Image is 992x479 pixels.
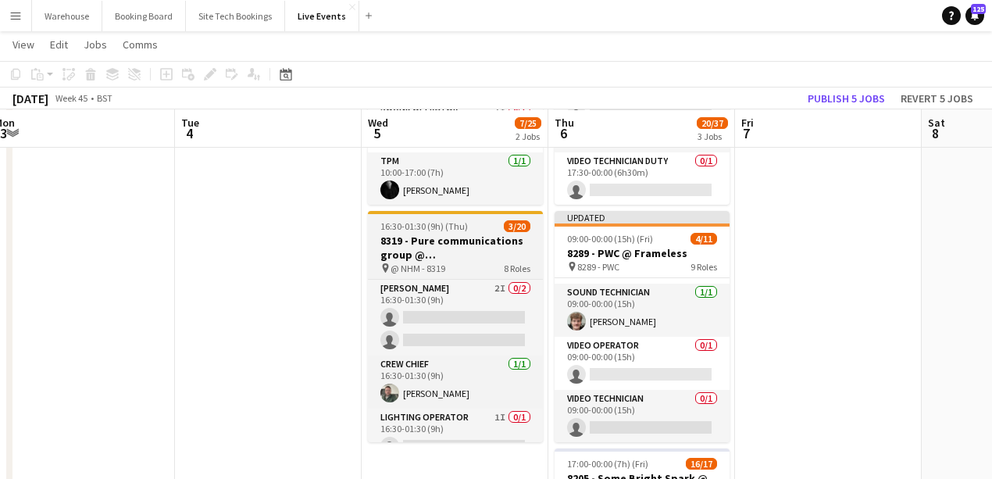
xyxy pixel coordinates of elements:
app-card-role: TPM1/110:00-17:00 (7h)[PERSON_NAME] [368,152,543,206]
span: Jobs [84,38,107,52]
span: Fri [741,116,754,130]
span: 9 Roles [690,261,717,273]
app-card-role: Video Technician0/109:00-00:00 (15h) [555,390,730,443]
span: Tue [181,116,199,130]
h3: 8289 - PWC @ Frameless [555,246,730,260]
button: Publish 5 jobs [801,88,891,109]
span: 6 [552,124,574,142]
span: Sat [928,116,945,130]
app-job-card: Updated09:00-00:00 (15h) (Fri)4/118289 - PWC @ Frameless 8289 - PWC9 Roles Sound Operator1I0/109:... [555,211,730,442]
span: 7 [739,124,754,142]
div: Updated [555,211,730,223]
button: Live Events [285,1,359,31]
h3: 8319 - Pure communications group @ [GEOGRAPHIC_DATA] [368,234,543,262]
div: 2 Jobs [516,130,541,142]
app-card-role: Video Operator0/109:00-00:00 (15h) [555,337,730,390]
span: Week 45 [52,92,91,104]
span: 8 [926,124,945,142]
span: 09:00-00:00 (15h) (Fri) [567,233,653,245]
app-card-role: Lighting Operator1I0/116:30-01:30 (9h) [368,409,543,462]
div: [DATE] [12,91,48,106]
span: 5 [366,124,388,142]
span: 16:30-01:30 (9h) (Thu) [380,220,468,232]
span: 16/17 [686,458,717,470]
span: 17:00-00:00 (7h) (Fri) [567,458,648,470]
span: @ NHM - 8319 [391,263,445,274]
span: 125 [971,4,986,14]
a: Jobs [77,34,113,55]
span: Edit [50,38,68,52]
a: Edit [44,34,74,55]
span: View [12,38,34,52]
app-job-card: 16:30-01:30 (9h) (Thu)3/208319 - Pure communications group @ [GEOGRAPHIC_DATA] @ NHM - 83198 Role... [368,211,543,442]
app-card-role: [PERSON_NAME]2I0/216:30-01:30 (9h) [368,280,543,356]
div: BST [97,92,112,104]
span: 20/37 [697,117,728,129]
span: 4 [179,124,199,142]
span: 3/20 [504,220,530,232]
span: 7/25 [515,117,541,129]
span: Comms [123,38,158,52]
a: View [6,34,41,55]
span: Wed [368,116,388,130]
span: Thu [555,116,574,130]
a: 125 [965,6,984,25]
span: 8289 - PWC [577,261,619,273]
div: 3 Jobs [698,130,727,142]
app-card-role: Video Technician Duty0/117:30-00:00 (6h30m) [555,152,730,206]
app-card-role: Sound Technician1/109:00-00:00 (15h)[PERSON_NAME] [555,284,730,337]
button: Revert 5 jobs [894,88,980,109]
app-card-role: Crew Chief1/116:30-01:30 (9h)[PERSON_NAME] [368,356,543,409]
span: 8 Roles [504,263,530,274]
button: Warehouse [32,1,102,31]
a: Comms [116,34,164,55]
button: Booking Board [102,1,186,31]
span: 4/11 [690,233,717,245]
button: Site Tech Bookings [186,1,285,31]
